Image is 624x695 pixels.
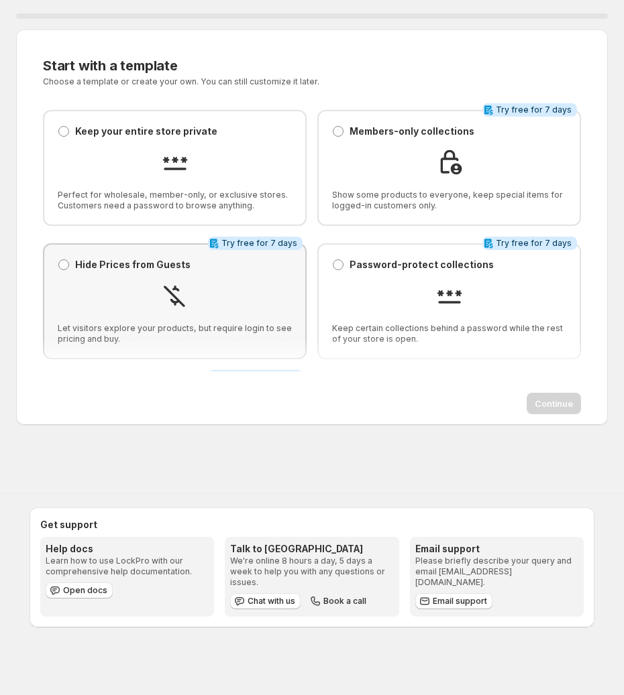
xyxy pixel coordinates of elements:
img: Keep your entire store private [162,149,189,176]
span: Email support [433,596,487,607]
span: Let visitors explore your products, but require login to see pricing and buy. [58,323,292,344]
button: Book a call [306,593,372,609]
img: Password-protect collections [436,282,463,309]
h2: Get support [40,518,584,531]
img: Hide Prices from Guests [162,282,189,309]
p: Please briefly describe your query and email [EMAIL_ADDRESS][DOMAIN_NAME]. [415,556,578,588]
p: Learn how to use LockPro with our comprehensive help documentation. [46,556,209,577]
span: Book a call [323,596,366,607]
p: Choose a template or create your own. You can still customize it later. [43,76,445,87]
h3: Talk to [GEOGRAPHIC_DATA] [230,542,393,556]
h3: Help docs [46,542,209,556]
span: Perfect for wholesale, member-only, or exclusive stores. Customers need a password to browse anyt... [58,190,292,211]
span: Chat with us [248,596,295,607]
p: Keep your entire store private [75,125,217,138]
a: Email support [415,593,492,609]
p: We're online 8 hours a day, 5 days a week to help you with any questions or issues. [230,556,393,588]
p: Password-protect collections [350,258,494,271]
button: Chat with us [230,593,301,609]
a: Open docs [46,582,113,598]
span: Try free for 7 days [496,105,572,115]
h3: Email support [415,542,578,556]
span: Try free for 7 days [221,238,297,249]
span: Open docs [63,585,107,596]
span: Keep certain collections behind a password while the rest of your store is open. [332,323,566,344]
span: Show some products to everyone, keep special items for logged-in customers only. [332,190,566,211]
span: Try free for 7 days [496,238,572,249]
img: Members-only collections [436,149,463,176]
span: Start with a template [43,58,178,74]
p: Hide Prices from Guests [75,258,191,271]
p: Members-only collections [350,125,474,138]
